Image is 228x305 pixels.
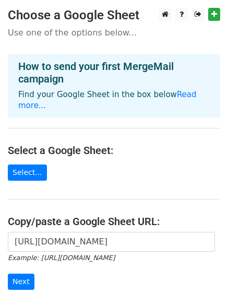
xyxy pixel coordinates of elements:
[18,89,210,111] p: Find your Google Sheet in the box below
[8,254,115,262] small: Example: [URL][DOMAIN_NAME]
[8,27,220,38] p: Use one of the options below...
[8,144,220,157] h4: Select a Google Sheet:
[8,215,220,228] h4: Copy/paste a Google Sheet URL:
[8,8,220,23] h3: Choose a Google Sheet
[8,165,47,181] a: Select...
[8,274,34,290] input: Next
[8,232,215,252] input: Paste your Google Sheet URL here
[18,60,210,85] h4: How to send your first MergeMail campaign
[18,90,197,110] a: Read more...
